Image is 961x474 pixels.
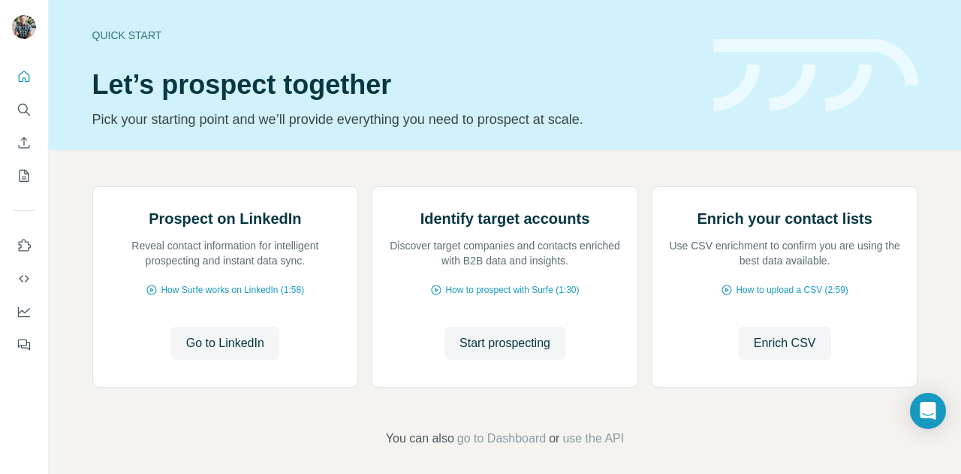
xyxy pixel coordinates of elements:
span: How to upload a CSV (2:59) [736,283,848,297]
button: Go to LinkedIn [171,327,279,360]
span: Enrich CSV [754,334,816,352]
button: Use Surfe on LinkedIn [12,232,36,259]
span: How to prospect with Surfe (1:30) [445,283,579,297]
button: Quick start [12,63,36,90]
button: Search [12,96,36,123]
p: Use CSV enrichment to confirm you are using the best data available. [667,238,902,268]
span: Go to LinkedIn [186,334,264,352]
div: Open Intercom Messenger [910,393,946,429]
p: Pick your starting point and we’ll provide everything you need to prospect at scale. [92,109,695,130]
h2: Identify target accounts [420,208,590,229]
h2: Enrich your contact lists [697,208,872,229]
button: Enrich CSV [12,129,36,156]
span: How Surfe works on LinkedIn (1:58) [161,283,304,297]
h2: Prospect on LinkedIn [149,208,301,229]
button: Enrich CSV [739,327,831,360]
button: Use Surfe API [12,265,36,292]
p: Reveal contact information for intelligent prospecting and instant data sync. [108,238,343,268]
button: Dashboard [12,298,36,325]
h1: Let’s prospect together [92,70,695,100]
button: Feedback [12,331,36,358]
button: use the API [562,430,624,448]
span: You can also [386,430,454,448]
p: Discover target companies and contacts enriched with B2B data and insights. [387,238,622,268]
img: banner [713,39,918,112]
span: Start prospecting [459,334,550,352]
button: My lists [12,162,36,189]
button: Start prospecting [444,327,565,360]
span: or [549,430,559,448]
button: go to Dashboard [457,430,546,448]
div: Quick start [92,28,695,43]
img: Avatar [12,15,36,39]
